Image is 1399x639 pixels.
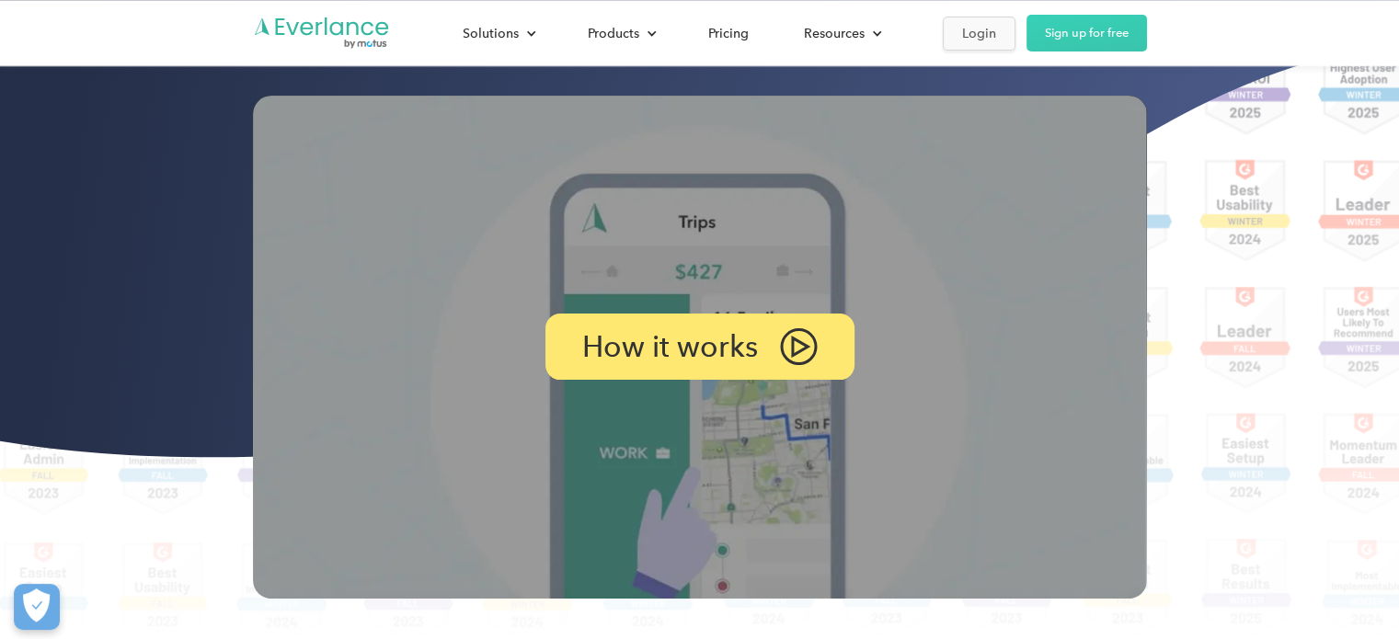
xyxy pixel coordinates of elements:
div: Resources [786,17,897,50]
input: Submit [135,109,227,148]
div: Resources [804,22,865,45]
button: Cookies Settings [14,584,60,630]
div: Products [588,22,639,45]
div: Login [962,22,996,45]
a: Pricing [690,17,767,50]
div: Solutions [444,17,551,50]
a: Login [943,17,1015,51]
a: Go to homepage [253,16,391,51]
div: Products [569,17,671,50]
p: How it works [582,334,758,359]
a: Sign up for free [1026,15,1147,51]
div: Pricing [708,22,749,45]
div: Solutions [463,22,519,45]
